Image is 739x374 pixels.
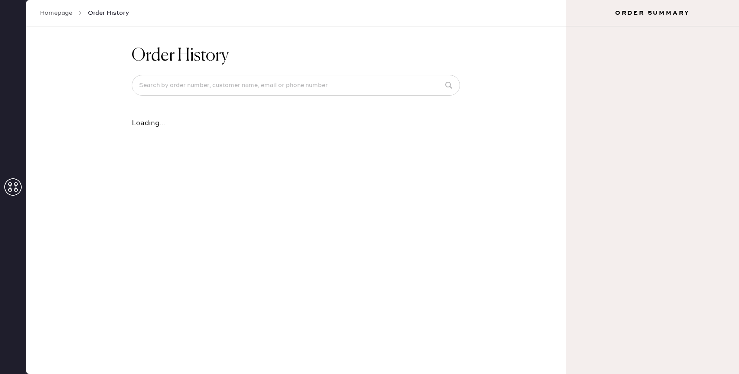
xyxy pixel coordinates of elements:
h3: Order Summary [566,9,739,17]
a: Homepage [40,9,72,17]
span: Order History [88,9,129,17]
h1: Order History [132,45,229,66]
input: Search by order number, customer name, email or phone number [132,75,460,96]
div: Loading... [132,120,460,127]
